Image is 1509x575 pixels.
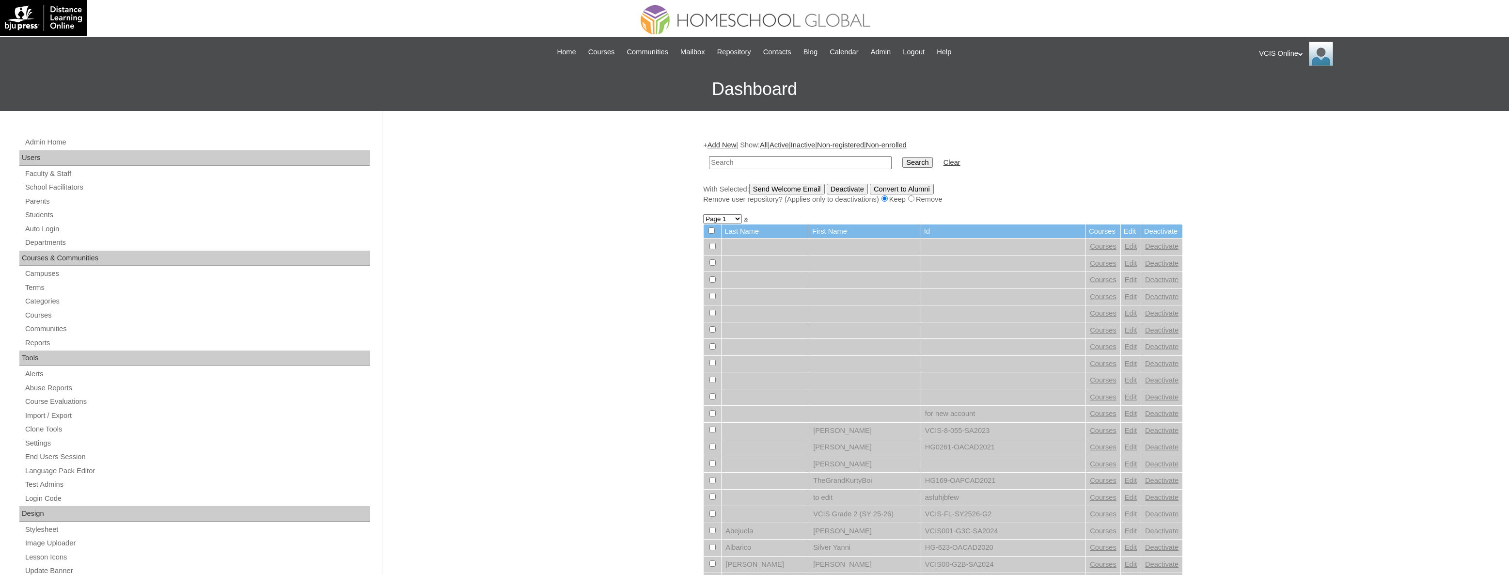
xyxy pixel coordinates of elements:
[1125,443,1137,451] a: Edit
[557,47,576,58] span: Home
[921,439,1085,456] td: HG0261-OACAD2021
[680,47,705,58] span: Mailbox
[809,557,921,573] td: [PERSON_NAME]
[921,523,1085,540] td: VCIS001-G3C-SA2024
[1145,460,1179,468] a: Deactivate
[24,282,370,294] a: Terms
[1090,560,1116,568] a: Courses
[1125,410,1137,417] a: Edit
[809,456,921,473] td: [PERSON_NAME]
[24,479,370,491] a: Test Admins
[1090,410,1116,417] a: Courses
[744,215,748,223] a: »
[552,47,581,58] a: Home
[770,141,789,149] a: Active
[24,195,370,208] a: Parents
[1090,510,1116,518] a: Courses
[809,490,921,506] td: to edit
[1125,494,1137,501] a: Edit
[1090,393,1116,401] a: Courses
[1125,477,1137,484] a: Edit
[809,506,921,523] td: VCIS Grade 2 (SY 25-26)
[1090,326,1116,334] a: Courses
[809,224,921,239] td: First Name
[627,47,668,58] span: Communities
[1121,224,1141,239] td: Edit
[722,224,809,239] td: Last Name
[1125,343,1137,351] a: Edit
[1090,309,1116,317] a: Courses
[1309,42,1333,66] img: VCIS Online Admin
[921,506,1085,523] td: VCIS-FL-SY2526-G2
[1145,560,1179,568] a: Deactivate
[583,47,620,58] a: Courses
[1125,276,1137,284] a: Edit
[903,47,925,58] span: Logout
[722,523,809,540] td: Abejuela
[760,141,768,149] a: All
[803,47,817,58] span: Blog
[758,47,796,58] a: Contacts
[588,47,615,58] span: Courses
[1125,259,1137,267] a: Edit
[24,323,370,335] a: Communities
[703,184,1183,205] div: With Selected:
[1145,410,1179,417] a: Deactivate
[1145,376,1179,384] a: Deactivate
[921,557,1085,573] td: VCIS00-G2B-SA2024
[830,47,858,58] span: Calendar
[24,237,370,249] a: Departments
[902,157,932,168] input: Search
[1090,527,1116,535] a: Courses
[19,351,370,366] div: Tools
[24,524,370,536] a: Stylesheet
[24,168,370,180] a: Faculty & Staff
[1090,242,1116,250] a: Courses
[24,223,370,235] a: Auto Login
[763,47,791,58] span: Contacts
[722,557,809,573] td: [PERSON_NAME]
[932,47,956,58] a: Help
[703,194,1183,205] div: Remove user repository? (Applies only to deactivations) Keep Remove
[921,406,1085,422] td: for new account
[921,224,1085,239] td: Id
[1090,427,1116,434] a: Courses
[24,209,370,221] a: Students
[1125,309,1137,317] a: Edit
[1090,443,1116,451] a: Courses
[825,47,863,58] a: Calendar
[1086,224,1120,239] td: Courses
[799,47,822,58] a: Blog
[1145,477,1179,484] a: Deactivate
[1259,42,1499,66] div: VCIS Online
[817,141,864,149] a: Non-registered
[1090,460,1116,468] a: Courses
[898,47,929,58] a: Logout
[1125,560,1137,568] a: Edit
[1125,543,1137,551] a: Edit
[709,156,892,169] input: Search
[1125,242,1137,250] a: Edit
[1145,443,1179,451] a: Deactivate
[1125,360,1137,367] a: Edit
[707,141,736,149] a: Add New
[809,523,921,540] td: [PERSON_NAME]
[1145,494,1179,501] a: Deactivate
[24,423,370,435] a: Clone Tools
[19,506,370,522] div: Design
[1145,343,1179,351] a: Deactivate
[24,382,370,394] a: Abuse Reports
[1145,543,1179,551] a: Deactivate
[1145,393,1179,401] a: Deactivate
[24,551,370,563] a: Lesson Icons
[1090,477,1116,484] a: Courses
[1125,460,1137,468] a: Edit
[1125,393,1137,401] a: Edit
[1145,527,1179,535] a: Deactivate
[1090,494,1116,501] a: Courses
[1145,510,1179,518] a: Deactivate
[1145,326,1179,334] a: Deactivate
[19,150,370,166] div: Users
[1125,527,1137,535] a: Edit
[712,47,756,58] a: Repository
